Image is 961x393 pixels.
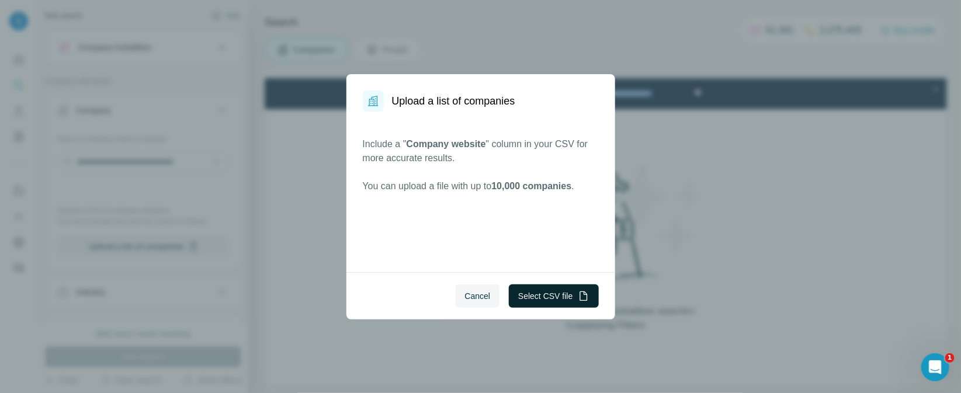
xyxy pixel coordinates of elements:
iframe: Intercom live chat [921,353,949,381]
span: Cancel [465,290,491,302]
span: Company website [407,139,486,149]
div: Close Step [665,5,677,16]
h1: Upload a list of companies [392,93,515,109]
button: Cancel [456,284,500,308]
span: 1 [945,353,955,363]
div: Watch our October Product update [260,2,421,28]
span: 10,000 companies [491,181,571,191]
p: You can upload a file with up to . [363,179,599,193]
p: Include a " " column in your CSV for more accurate results. [363,137,599,165]
button: Select CSV file [509,284,598,308]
